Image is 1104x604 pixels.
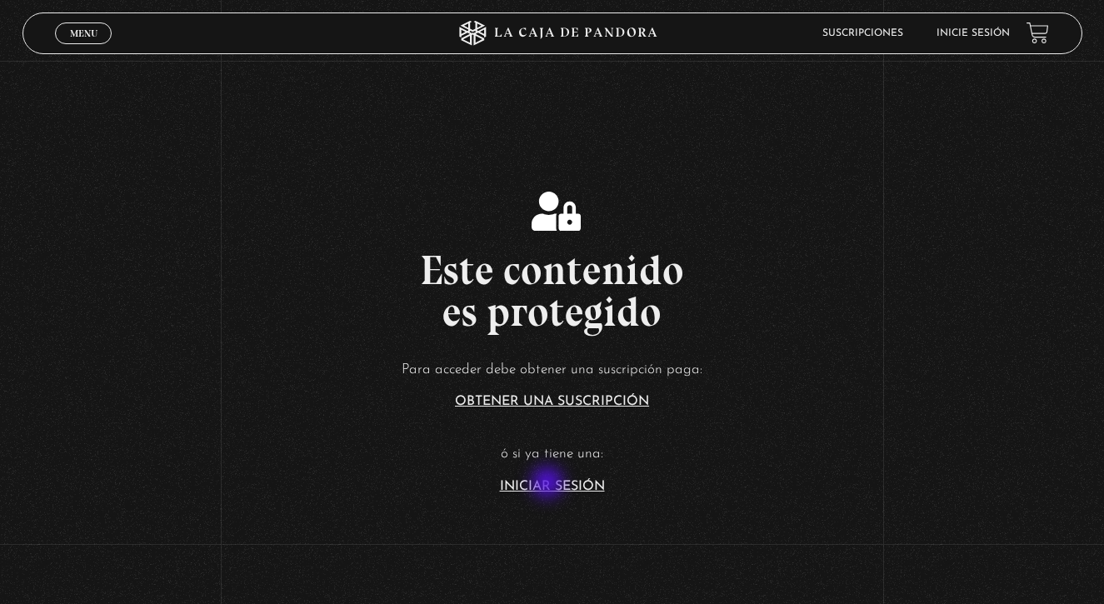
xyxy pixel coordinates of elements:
a: Obtener una suscripción [455,395,649,408]
a: Iniciar Sesión [500,480,605,493]
a: Suscripciones [822,28,903,38]
span: Cerrar [64,42,103,53]
span: Menu [70,28,97,38]
a: View your shopping cart [1027,22,1049,44]
a: Inicie sesión [937,28,1010,38]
